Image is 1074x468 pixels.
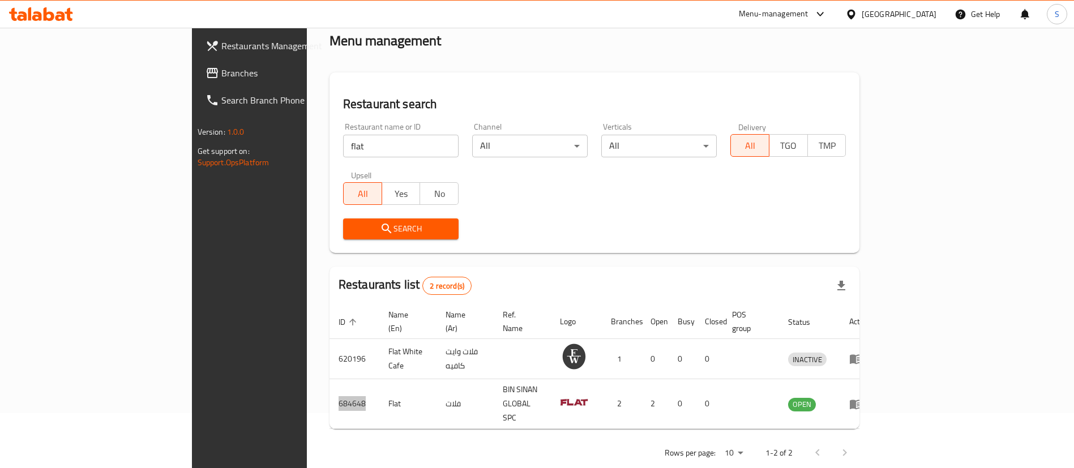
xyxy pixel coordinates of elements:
[641,339,669,379] td: 0
[503,308,537,335] span: Ref. Name
[788,398,816,411] div: OPEN
[423,281,471,291] span: 2 record(s)
[472,135,588,157] div: All
[665,446,716,460] p: Rows per page:
[343,96,846,113] h2: Restaurant search
[196,87,371,114] a: Search Branch Phone
[849,352,870,366] div: Menu
[352,222,450,236] span: Search
[602,304,641,339] th: Branches
[788,398,816,411] span: OPEN
[1055,8,1059,20] span: S
[788,315,825,329] span: Status
[379,379,437,429] td: Flat
[379,339,437,379] td: Flat White Cafe
[387,186,416,202] span: Yes
[696,304,723,339] th: Closed
[669,379,696,429] td: 0
[765,446,793,460] p: 1-2 of 2
[382,182,421,205] button: Yes
[446,308,480,335] span: Name (Ar)
[227,124,245,139] span: 1.0.0
[221,39,362,53] span: Restaurants Management
[560,388,588,416] img: Flat
[730,134,769,157] button: All
[696,379,723,429] td: 0
[769,134,808,157] button: TGO
[198,124,225,139] span: Version:
[198,144,250,158] span: Get support on:
[739,7,808,21] div: Menu-management
[221,93,362,107] span: Search Branch Phone
[196,32,371,59] a: Restaurants Management
[641,379,669,429] td: 2
[339,276,472,295] h2: Restaurants list
[738,123,767,131] label: Delivery
[221,66,362,80] span: Branches
[602,339,641,379] td: 1
[669,304,696,339] th: Busy
[812,138,842,154] span: TMP
[343,218,459,239] button: Search
[828,272,855,299] div: Export file
[339,315,360,329] span: ID
[425,186,454,202] span: No
[330,32,441,50] h2: Menu management
[388,308,423,335] span: Name (En)
[602,379,641,429] td: 2
[343,182,382,205] button: All
[420,182,459,205] button: No
[720,445,747,462] div: Rows per page:
[641,304,669,339] th: Open
[330,304,879,429] table: enhanced table
[348,186,378,202] span: All
[437,379,494,429] td: فلات
[351,171,372,179] label: Upsell
[551,304,602,339] th: Logo
[343,135,459,157] input: Search for restaurant name or ID..
[862,8,936,20] div: [GEOGRAPHIC_DATA]
[807,134,846,157] button: TMP
[422,277,472,295] div: Total records count
[669,339,696,379] td: 0
[196,59,371,87] a: Branches
[198,155,269,170] a: Support.OpsPlatform
[494,379,551,429] td: BIN SINAN GLOBAL SPC
[560,342,588,371] img: Flat White Cafe
[732,308,765,335] span: POS group
[735,138,765,154] span: All
[788,353,827,366] span: INACTIVE
[774,138,803,154] span: TGO
[840,304,879,339] th: Action
[601,135,717,157] div: All
[849,397,870,411] div: Menu
[437,339,494,379] td: فلات وايت كافيه
[696,339,723,379] td: 0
